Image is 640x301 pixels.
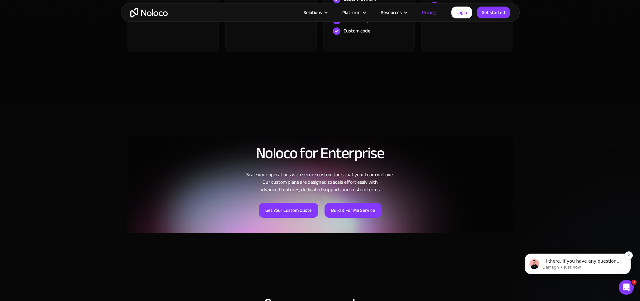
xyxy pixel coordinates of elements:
div: Platform [342,8,360,17]
div: Solutions [296,8,334,17]
h2: Noloco for Enterprise [127,145,513,162]
div: message notification from Darragh, Just now. Hi there, if you have any questions about our pricin... [9,39,115,60]
p: Message from Darragh, sent Just now [27,50,108,56]
a: Login [451,7,472,18]
p: Hi there, if you have any questions about our pricing, just let us know! [GEOGRAPHIC_DATA] [27,44,108,50]
a: Get started [477,7,510,18]
button: Dismiss notification [109,37,118,45]
a: Pricing [414,8,444,17]
div: Custom code [344,27,370,34]
div: Resources [381,8,402,17]
a: home [130,8,168,17]
a: Build it For Me Service [325,203,382,218]
div: Solutions [304,8,322,17]
iframe: Intercom notifications message [515,214,640,284]
div: Resources [373,8,414,17]
span: 1 [632,280,637,285]
a: Get Your Custom Quote [259,203,318,218]
div: Platform [334,8,373,17]
div: Scale your operations with secure custom tools that your team will love. Our custom plans are des... [127,171,513,193]
img: Profile image for Darragh [14,45,24,55]
iframe: Intercom live chat [619,280,634,295]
